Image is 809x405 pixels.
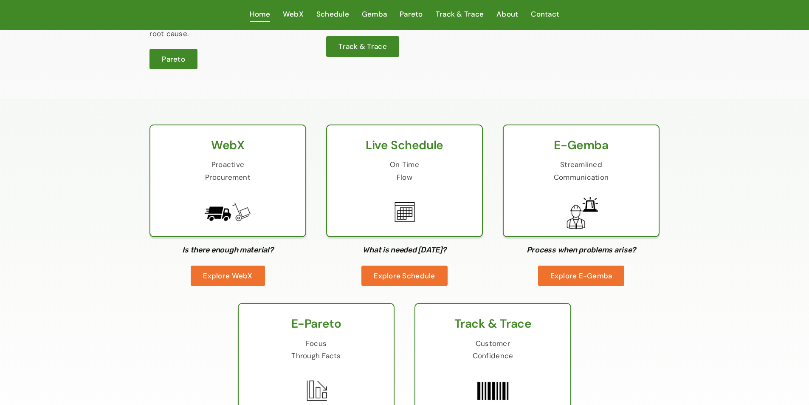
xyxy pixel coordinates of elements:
p: On Time Flow [335,159,473,183]
a: About [496,8,518,21]
span: Contact [531,8,559,20]
img: WebX [196,192,260,232]
a: WebX [211,137,244,153]
a: E-Pareto [291,316,341,331]
em: Process when problems arise? [527,245,636,255]
a: Explore E-Gemba [538,266,625,286]
span: Schedule [316,8,349,20]
span: Pareto [162,54,185,64]
a: Track & Trace [436,8,484,21]
a: Contact [531,8,559,21]
img: E-Gemba [550,192,613,232]
span: Track & Trace [436,8,484,20]
a: Gemba [362,8,387,21]
a: Pareto [400,8,423,21]
img: Live Schedule [373,192,437,232]
a: WebX [283,8,304,21]
span: WebX [283,8,304,20]
span: Pareto [400,8,423,20]
a: Explore WebX [191,266,265,286]
p: Streamlined Communication [512,159,650,183]
span: Explore WebX [203,271,252,280]
p: Proactive Procurement [159,159,296,183]
a: Track & Trace [326,36,399,57]
span: Track & Trace [338,42,386,51]
a: Pareto [149,49,197,69]
a: Home [250,8,270,21]
span: Explore E-Gemba [550,271,612,280]
em: What is needed [DATE]? [363,245,446,255]
a: Explore Schedule [361,266,447,286]
a: Live Schedule [366,137,443,153]
p: Customer Confidence [424,337,561,362]
span: About [496,8,518,20]
span: Home [250,8,270,20]
em: Is there enough material? [182,245,273,255]
span: Explore Schedule [374,271,435,280]
span: Gemba [362,8,387,20]
a: Schedule [316,8,349,21]
a: Track & Trace [454,316,532,331]
a: E-Gemba [554,137,608,153]
p: Focus Through Facts [247,337,385,362]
